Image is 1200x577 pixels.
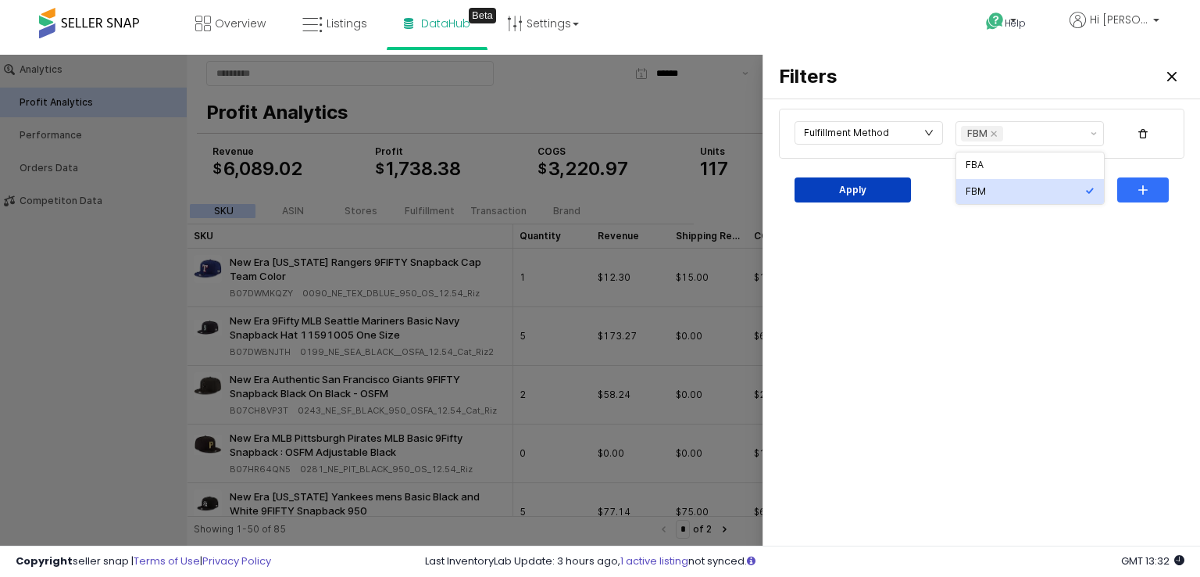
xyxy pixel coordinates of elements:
[215,16,266,31] span: Overview
[1090,12,1148,27] span: Hi [PERSON_NAME]
[779,11,871,33] h3: Filters
[16,554,271,569] div: seller snap | |
[985,12,1005,31] i: Get Help
[425,554,1184,569] div: Last InventoryLab Update: 3 hours ago, not synced.
[327,16,367,31] span: Listings
[1084,67,1103,91] button: Show suggestions
[1121,554,1184,568] span: 2025-09-14 13:32 GMT
[469,8,496,23] div: Tooltip anchor
[966,104,1085,116] div: FBA
[421,16,470,31] span: DataHub
[134,554,200,568] a: Terms of Use
[1005,16,1026,30] span: Help
[795,123,911,148] button: Apply
[16,554,73,568] strong: Copyright
[1159,9,1184,34] button: Close
[991,76,997,82] div: Remove FBM
[967,71,987,87] div: FBM
[1070,12,1159,47] a: Hi [PERSON_NAME]
[966,131,1085,143] div: FBM
[620,554,688,568] a: 1 active listing
[924,73,934,83] i: icon: down
[202,554,271,568] a: Privacy Policy
[839,129,866,142] p: Apply
[956,97,1104,150] div: Select an option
